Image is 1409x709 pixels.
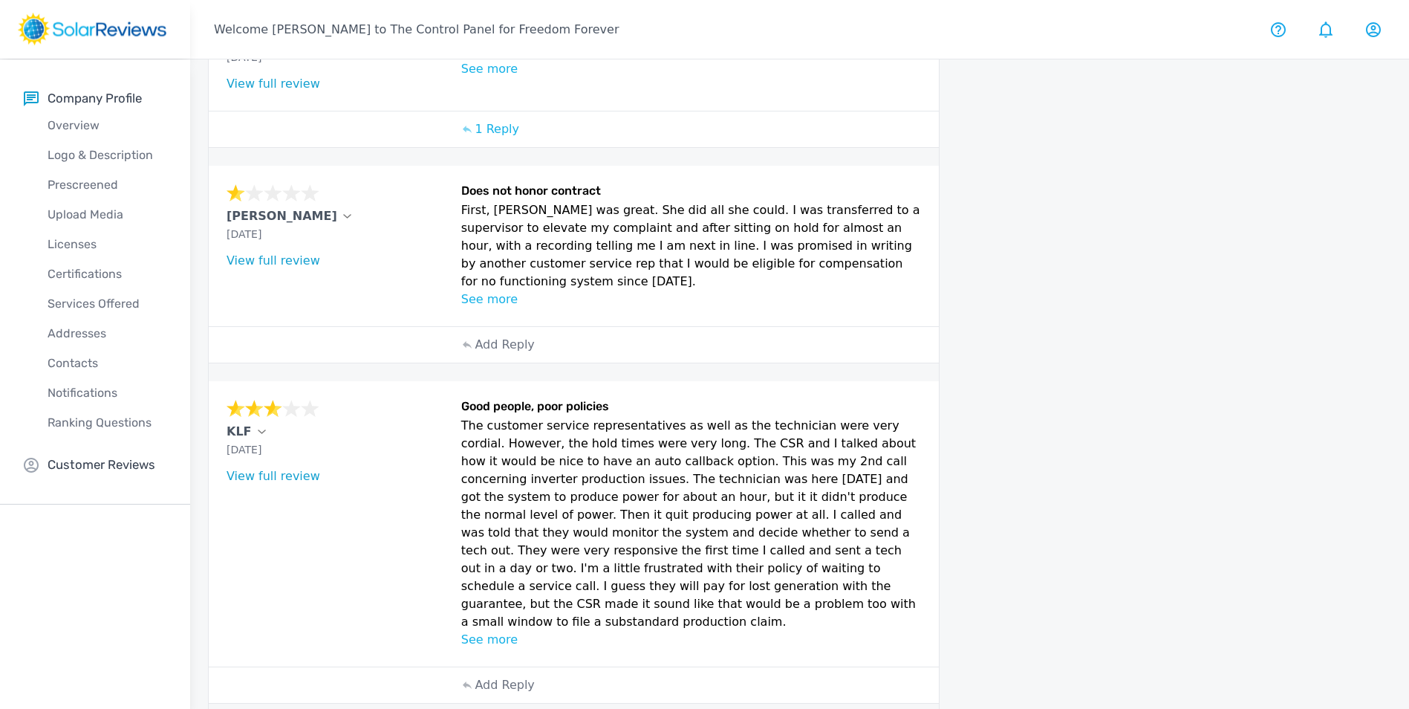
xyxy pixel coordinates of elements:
a: Services Offered [24,289,190,319]
p: Overview [24,117,190,135]
a: View full review [227,253,320,268]
a: View full review [227,77,320,91]
h6: Good people, poor policies [461,399,922,417]
a: Overview [24,111,190,140]
a: Logo & Description [24,140,190,170]
p: Add Reply [475,336,534,354]
p: Welcome [PERSON_NAME] to The Control Panel for Freedom Forever [214,21,619,39]
p: 1 Reply [475,120,519,138]
p: The customer service representatives as well as the technician were very cordial. However, the ho... [461,417,922,631]
p: Prescreened [24,176,190,194]
p: Customer Reviews [48,456,155,474]
p: KLF [227,423,252,441]
a: Upload Media [24,200,190,230]
p: See more [461,631,922,649]
span: [DATE] [227,228,261,240]
a: Ranking Questions [24,408,190,438]
p: See more [461,291,922,308]
p: Licenses [24,236,190,253]
p: Add Reply [475,676,534,694]
p: First, [PERSON_NAME] was great. She did all she could. I was transferred to a supervisor to eleva... [461,201,922,291]
a: View full review [227,469,320,483]
p: Company Profile [48,89,142,108]
p: Services Offered [24,295,190,313]
p: Ranking Questions [24,414,190,432]
h6: Does not honor contract [461,184,922,201]
a: Notifications [24,378,190,408]
p: Addresses [24,325,190,343]
a: Prescreened [24,170,190,200]
p: Contacts [24,354,190,372]
a: Contacts [24,349,190,378]
p: See more [461,60,922,78]
span: [DATE] [227,444,261,456]
a: Licenses [24,230,190,259]
p: Logo & Description [24,146,190,164]
a: Addresses [24,319,190,349]
p: [PERSON_NAME] [227,207,337,225]
p: Upload Media [24,206,190,224]
a: Certifications [24,259,190,289]
p: Certifications [24,265,190,283]
p: Notifications [24,384,190,402]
